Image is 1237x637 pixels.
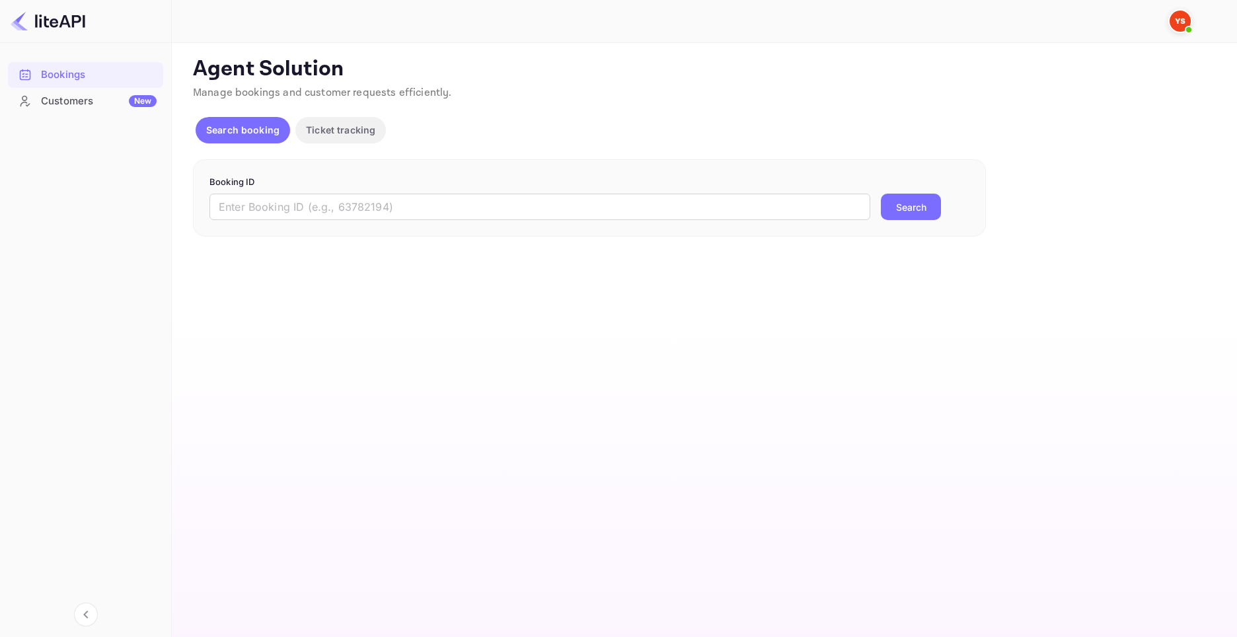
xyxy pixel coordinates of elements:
[209,194,870,220] input: Enter Booking ID (e.g., 63782194)
[74,603,98,626] button: Collapse navigation
[206,123,280,137] p: Search booking
[8,89,163,113] a: CustomersNew
[8,89,163,114] div: CustomersNew
[193,86,452,100] span: Manage bookings and customer requests efficiently.
[8,62,163,88] div: Bookings
[41,94,157,109] div: Customers
[1170,11,1191,32] img: Yandex Support
[41,67,157,83] div: Bookings
[209,176,969,189] p: Booking ID
[129,95,157,107] div: New
[8,62,163,87] a: Bookings
[193,56,1213,83] p: Agent Solution
[11,11,85,32] img: LiteAPI logo
[306,123,375,137] p: Ticket tracking
[881,194,941,220] button: Search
